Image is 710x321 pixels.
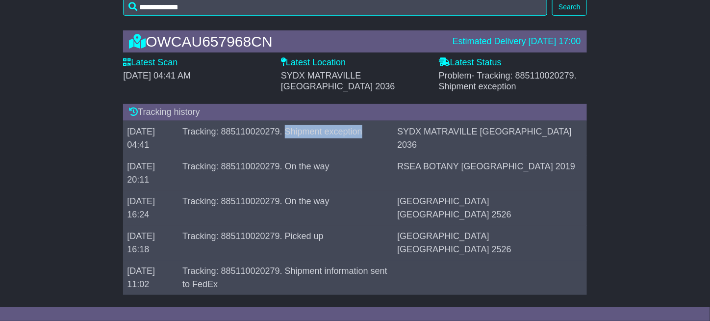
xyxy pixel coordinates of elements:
[178,156,393,190] td: Tracking: 885110020279. On the way
[123,57,177,68] label: Latest Scan
[123,121,178,156] td: [DATE] 04:41
[178,260,393,295] td: Tracking: 885110020279. Shipment information sent to FedEx
[439,71,577,91] span: - Tracking: 885110020279. Shipment exception
[178,190,393,225] td: Tracking: 885110020279. On the way
[439,71,577,91] span: Problem
[123,260,178,295] td: [DATE] 11:02
[178,121,393,156] td: Tracking: 885110020279. Shipment exception
[439,57,502,68] label: Latest Status
[124,33,448,50] div: OWCAU657968CN
[393,121,586,156] td: SYDX MATRAVILLE [GEOGRAPHIC_DATA] 2036
[123,104,586,121] div: Tracking history
[453,36,581,47] div: Estimated Delivery [DATE] 17:00
[281,57,346,68] label: Latest Location
[393,156,586,190] td: RSEA BOTANY [GEOGRAPHIC_DATA] 2019
[178,225,393,260] td: Tracking: 885110020279. Picked up
[393,225,586,260] td: [GEOGRAPHIC_DATA] [GEOGRAPHIC_DATA] 2526
[123,156,178,190] td: [DATE] 20:11
[393,190,586,225] td: [GEOGRAPHIC_DATA] [GEOGRAPHIC_DATA] 2526
[123,225,178,260] td: [DATE] 16:18
[123,71,191,80] span: [DATE] 04:41 AM
[281,71,395,91] span: SYDX MATRAVILLE [GEOGRAPHIC_DATA] 2036
[123,190,178,225] td: [DATE] 16:24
